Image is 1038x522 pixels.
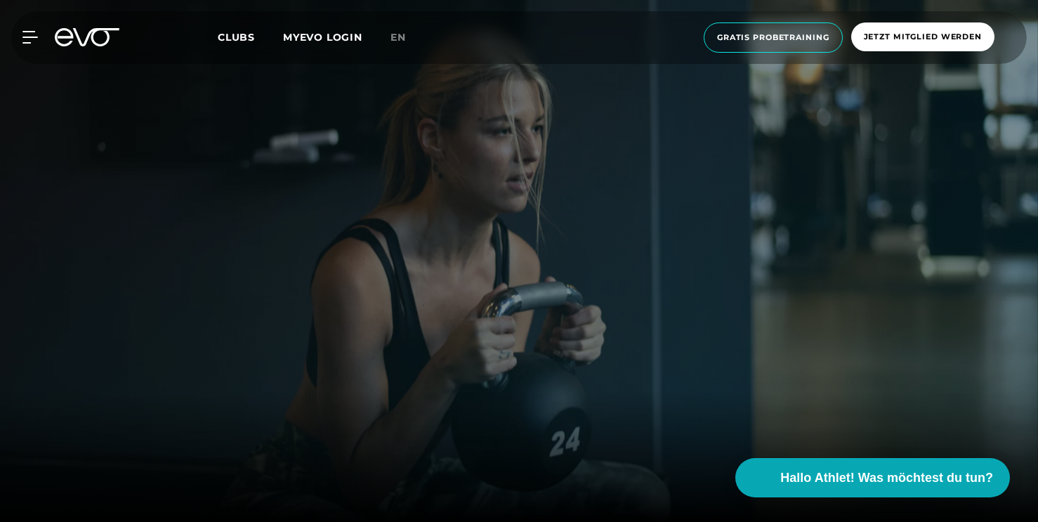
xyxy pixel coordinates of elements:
span: Clubs [218,31,255,44]
span: Hallo Athlet! Was möchtest du tun? [780,469,993,488]
button: Hallo Athlet! Was möchtest du tun? [735,458,1010,497]
a: Gratis Probetraining [699,22,847,53]
span: Gratis Probetraining [717,32,829,44]
a: Jetzt Mitglied werden [847,22,999,53]
a: MYEVO LOGIN [283,31,362,44]
span: Jetzt Mitglied werden [864,31,982,43]
a: en [390,30,423,46]
a: Clubs [218,30,283,44]
span: en [390,31,406,44]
